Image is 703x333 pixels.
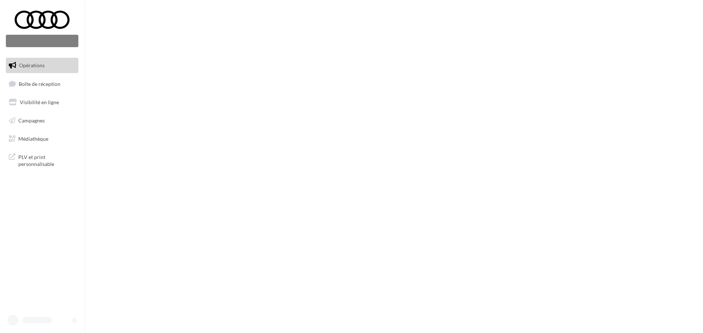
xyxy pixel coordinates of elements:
a: Médiathèque [4,131,80,147]
span: Boîte de réception [19,80,60,87]
a: PLV et print personnalisable [4,149,80,171]
div: Nouvelle campagne [6,35,78,47]
span: Visibilité en ligne [20,99,59,105]
span: PLV et print personnalisable [18,152,75,168]
a: Boîte de réception [4,76,80,92]
a: Opérations [4,58,80,73]
span: Médiathèque [18,135,48,141]
a: Visibilité en ligne [4,95,80,110]
span: Campagnes [18,117,45,124]
span: Opérations [19,62,45,68]
a: Campagnes [4,113,80,128]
